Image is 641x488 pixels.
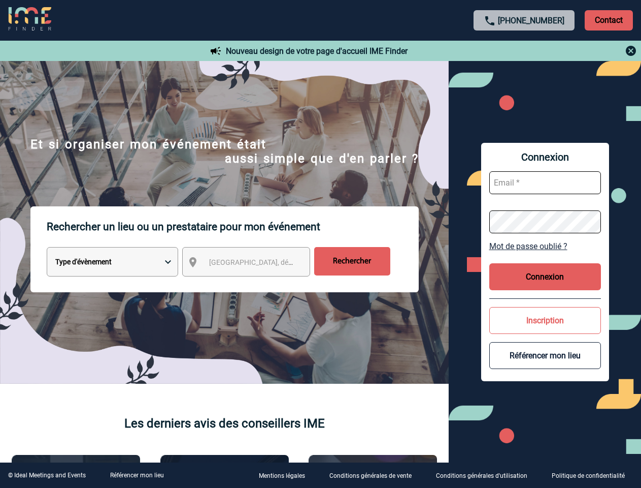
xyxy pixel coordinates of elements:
[489,241,601,251] a: Mot de passe oublié ?
[552,473,625,480] p: Politique de confidentialité
[489,171,601,194] input: Email *
[498,16,564,25] a: [PHONE_NUMBER]
[544,471,641,480] a: Politique de confidentialité
[47,206,419,247] p: Rechercher un lieu ou un prestataire pour mon événement
[489,307,601,334] button: Inscription
[329,473,412,480] p: Conditions générales de vente
[585,10,633,30] p: Contact
[489,342,601,369] button: Référencer mon lieu
[436,473,527,480] p: Conditions générales d'utilisation
[484,15,496,27] img: call-24-px.png
[314,247,390,276] input: Rechercher
[489,151,601,163] span: Connexion
[259,473,305,480] p: Mentions légales
[209,258,350,266] span: [GEOGRAPHIC_DATA], département, région...
[489,263,601,290] button: Connexion
[428,471,544,480] a: Conditions générales d'utilisation
[8,472,86,479] div: © Ideal Meetings and Events
[321,471,428,480] a: Conditions générales de vente
[251,471,321,480] a: Mentions légales
[110,472,164,479] a: Référencer mon lieu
